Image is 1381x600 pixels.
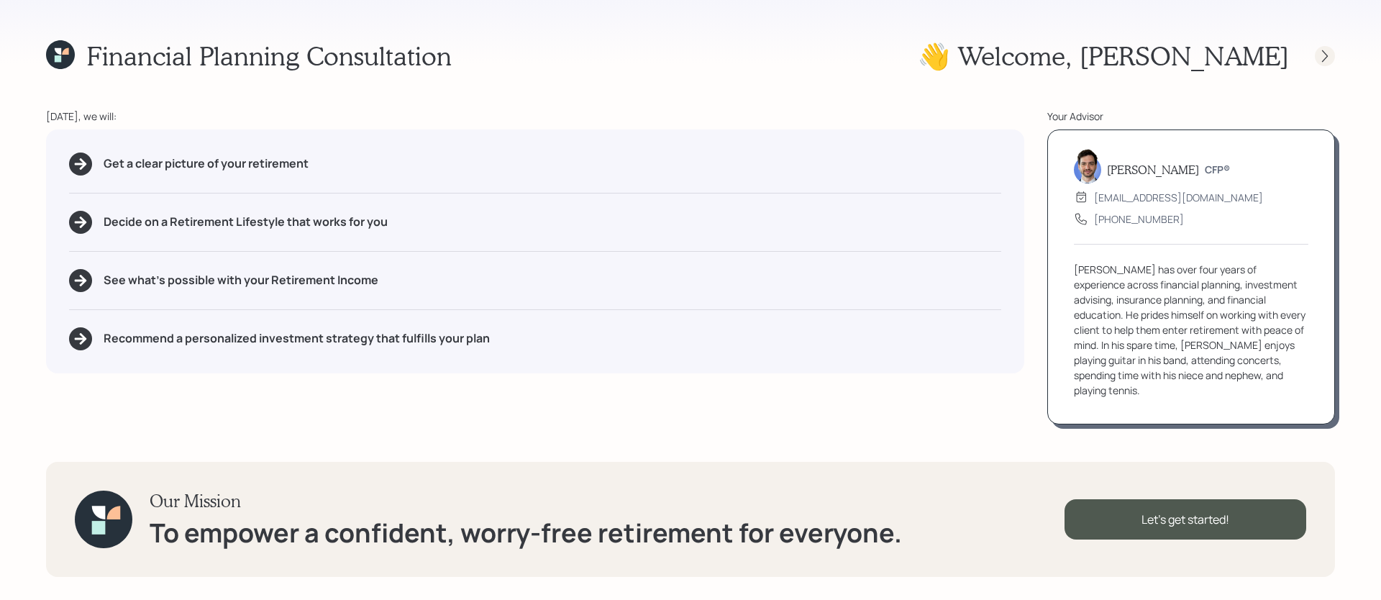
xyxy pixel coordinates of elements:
[1065,499,1306,540] div: Let's get started!
[1094,212,1184,227] div: [PHONE_NUMBER]
[1074,149,1101,183] img: jonah-coleman-headshot.png
[104,157,309,171] h5: Get a clear picture of your retirement
[150,491,902,512] h3: Our Mission
[1107,163,1199,176] h5: [PERSON_NAME]
[86,40,452,71] h1: Financial Planning Consultation
[1205,164,1230,176] h6: CFP®
[918,40,1289,71] h1: 👋 Welcome , [PERSON_NAME]
[46,109,1024,124] div: [DATE], we will:
[1074,262,1308,398] div: [PERSON_NAME] has over four years of experience across financial planning, investment advising, i...
[104,215,388,229] h5: Decide on a Retirement Lifestyle that works for you
[1094,190,1263,205] div: [EMAIL_ADDRESS][DOMAIN_NAME]
[150,517,902,548] h1: To empower a confident, worry-free retirement for everyone.
[104,273,378,287] h5: See what's possible with your Retirement Income
[104,332,490,345] h5: Recommend a personalized investment strategy that fulfills your plan
[1047,109,1335,124] div: Your Advisor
